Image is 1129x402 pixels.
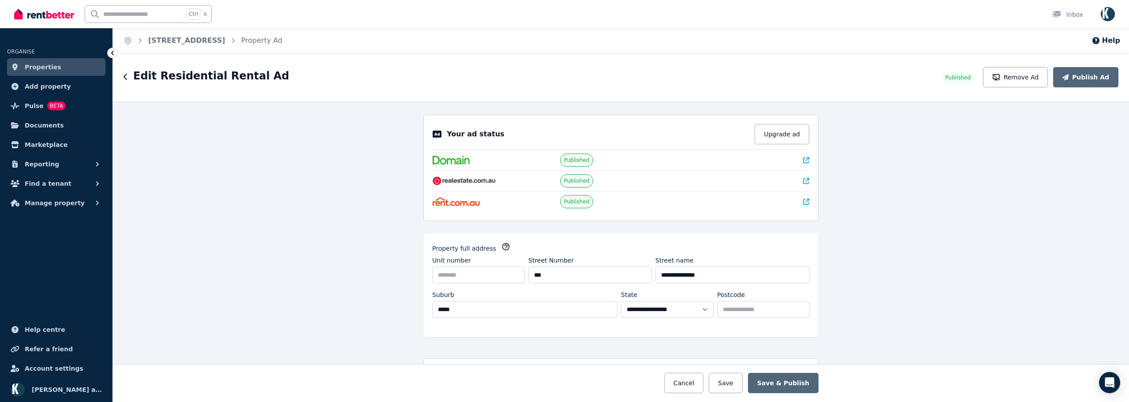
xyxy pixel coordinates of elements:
[25,178,71,189] span: Find a tenant
[564,177,590,184] span: Published
[133,69,289,83] h1: Edit Residential Rental Ad
[25,139,67,150] span: Marketplace
[25,101,44,111] span: Pulse
[11,383,25,397] img: Omid Ferdowsian as trustee for The Ferdowsian Trust
[709,373,742,393] button: Save
[433,156,470,165] img: Domain.com.au
[447,129,504,139] p: Your ad status
[945,74,971,81] span: Published
[755,124,809,144] button: Upgrade ad
[7,58,105,76] a: Properties
[1053,67,1118,87] button: Publish Ad
[664,373,703,393] button: Cancel
[25,120,64,131] span: Documents
[528,256,574,265] label: Street Number
[47,101,66,110] span: BETA
[148,36,225,45] a: [STREET_ADDRESS]
[25,344,73,354] span: Refer a friend
[1052,10,1083,19] div: Inbox
[432,244,496,253] label: Property full address
[25,363,83,374] span: Account settings
[655,256,694,265] label: Street name
[7,340,105,358] a: Refer a friend
[717,290,745,299] label: Postcode
[25,62,61,72] span: Properties
[204,11,207,18] span: k
[7,78,105,95] a: Add property
[1092,35,1120,46] button: Help
[187,8,200,20] span: Ctrl
[433,197,480,206] img: Rent.com.au
[25,324,65,335] span: Help centre
[7,116,105,134] a: Documents
[14,8,74,21] img: RentBetter
[564,198,590,205] span: Published
[433,177,496,185] img: RealEstate.com.au
[25,198,85,208] span: Manage property
[241,36,283,45] a: Property Ad
[113,28,293,53] nav: Breadcrumb
[7,49,35,55] span: ORGANISE
[983,67,1048,87] button: Remove Ad
[432,290,454,299] label: Suburb
[7,175,105,192] button: Find a tenant
[432,256,471,265] label: Unit number
[1101,7,1115,21] img: Omid Ferdowsian as trustee for The Ferdowsian Trust
[7,321,105,338] a: Help centre
[564,157,590,164] span: Published
[7,360,105,377] a: Account settings
[1099,372,1120,393] div: Open Intercom Messenger
[7,136,105,154] a: Marketplace
[748,373,819,393] button: Save & Publish
[25,81,71,92] span: Add property
[32,384,102,395] span: [PERSON_NAME] as trustee for The Ferdowsian Trust
[7,194,105,212] button: Manage property
[7,97,105,115] a: PulseBETA
[621,290,637,299] label: State
[25,159,59,169] span: Reporting
[7,155,105,173] button: Reporting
